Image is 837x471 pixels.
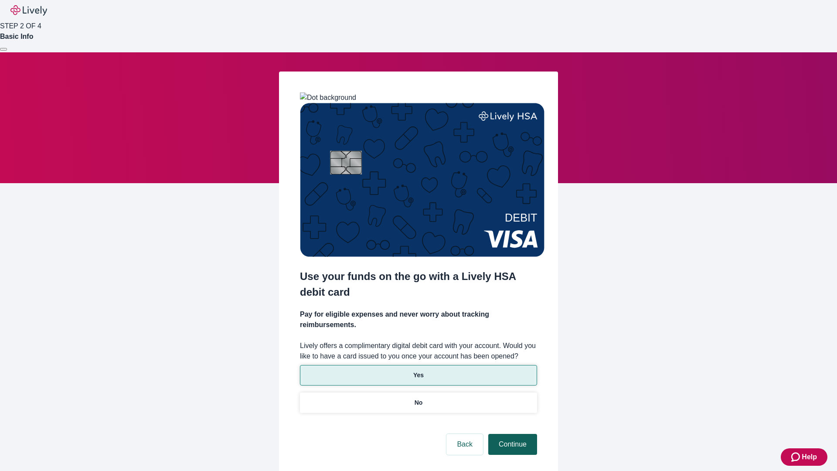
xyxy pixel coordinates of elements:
[781,448,827,466] button: Zendesk support iconHelp
[10,5,47,16] img: Lively
[791,452,802,462] svg: Zendesk support icon
[300,92,356,103] img: Dot background
[300,103,544,257] img: Debit card
[300,269,537,300] h2: Use your funds on the go with a Lively HSA debit card
[300,392,537,413] button: No
[488,434,537,455] button: Continue
[300,309,537,330] h4: Pay for eligible expenses and never worry about tracking reimbursements.
[446,434,483,455] button: Back
[415,398,423,407] p: No
[413,371,424,380] p: Yes
[300,341,537,362] label: Lively offers a complimentary digital debit card with your account. Would you like to have a card...
[300,365,537,386] button: Yes
[802,452,817,462] span: Help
